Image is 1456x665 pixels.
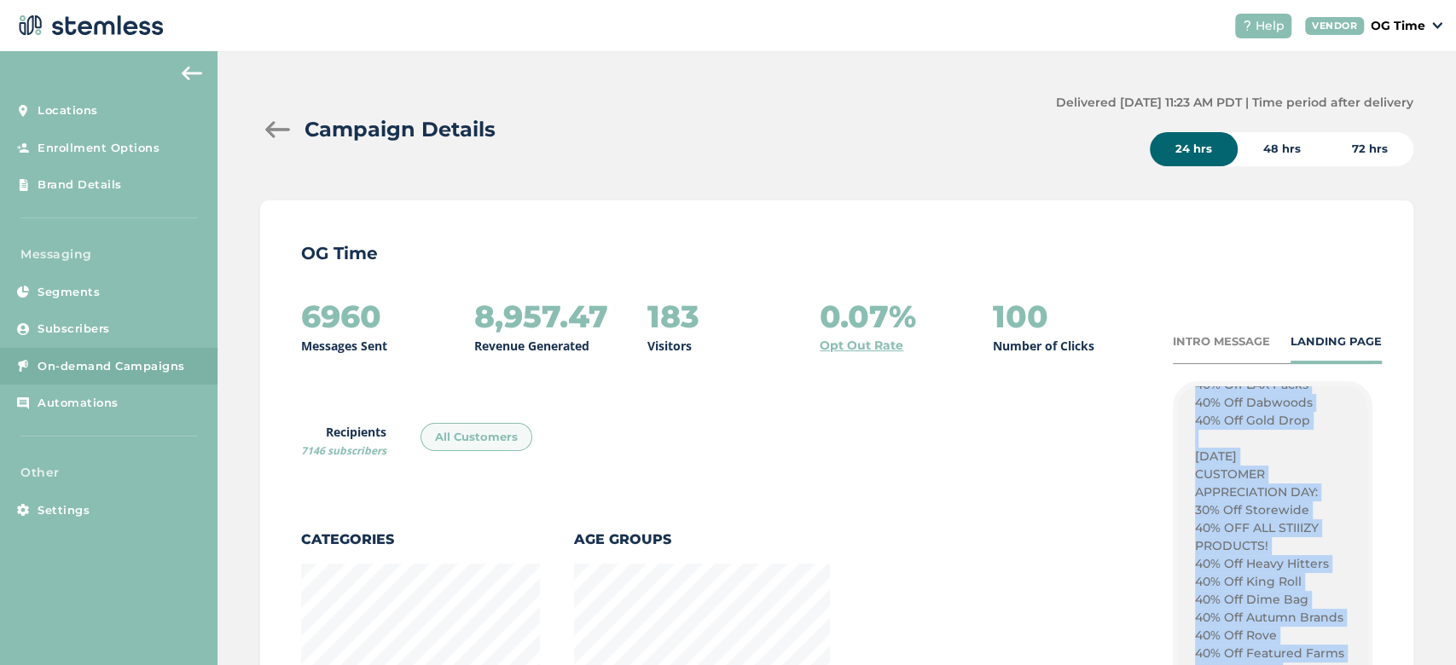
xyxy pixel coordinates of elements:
label: Categories [301,529,540,550]
span: Segments [38,284,100,301]
span: 7146 subscribers [301,443,386,458]
p: Revenue Generated [474,337,589,355]
div: All Customers [421,423,532,452]
label: Recipients [301,423,386,459]
p: 40% Off Dime Bag [1195,591,1350,609]
p: 40% Off Rove [1195,627,1350,645]
p: Number of Clicks [993,337,1094,355]
h2: 100 [993,299,1048,333]
p: 30% Off Storewide [1195,501,1350,519]
img: icon-arrow-back-accent-c549486e.svg [182,66,202,80]
span: On-demand Campaigns [38,358,185,375]
span: Locations [38,102,98,119]
p: 40% Off King Roll [1195,573,1350,591]
div: 24 hrs [1150,132,1238,166]
p: OG Time [301,241,1372,265]
h2: Campaign Details [305,114,496,145]
h2: 6960 [301,299,381,333]
p: 40% Off Heavy Hitters [1195,555,1350,573]
a: Opt Out Rate [820,337,903,355]
h2: 8,957.47 [474,299,608,333]
p: OG Time [1371,17,1425,35]
label: Delivered [DATE] 11:23 AM PDT | Time period after delivery [1056,94,1413,112]
p: 40% Off Dabwoods [1195,394,1350,412]
span: Brand Details [38,176,122,194]
p: [DATE] [1195,448,1350,465]
p: 40% Off Featured Farms [1195,645,1350,662]
div: VENDOR [1305,17,1364,35]
p: Visitors [647,337,692,355]
p: Messages Sent [301,337,387,355]
h2: 183 [647,299,699,333]
p: 40% Off Gold Drop [1195,412,1350,430]
span: Help [1256,17,1285,35]
p: 40% Off Autumn Brands [1195,609,1350,627]
p: 40% OFF ALL STIIIZY PRODUCTS! [1195,519,1350,555]
img: logo-dark-0685b13c.svg [14,9,164,43]
img: icon_down-arrow-small-66adaf34.svg [1432,22,1442,29]
div: 48 hrs [1238,132,1326,166]
iframe: Chat Widget [1371,583,1456,665]
div: LANDING PAGE [1291,333,1382,350]
label: Age Groups [574,529,830,550]
div: INTRO MESSAGE [1173,333,1270,350]
img: icon-help-white-03924b79.svg [1242,20,1252,31]
div: 72 hrs [1326,132,1413,166]
p: CUSTOMER APPRECIATION DAY: [1195,465,1350,501]
span: Enrollment Options [38,140,160,157]
span: Subscribers [38,321,110,338]
span: Automations [38,395,119,412]
span: Settings [38,502,90,519]
h2: 0.07% [820,299,916,333]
